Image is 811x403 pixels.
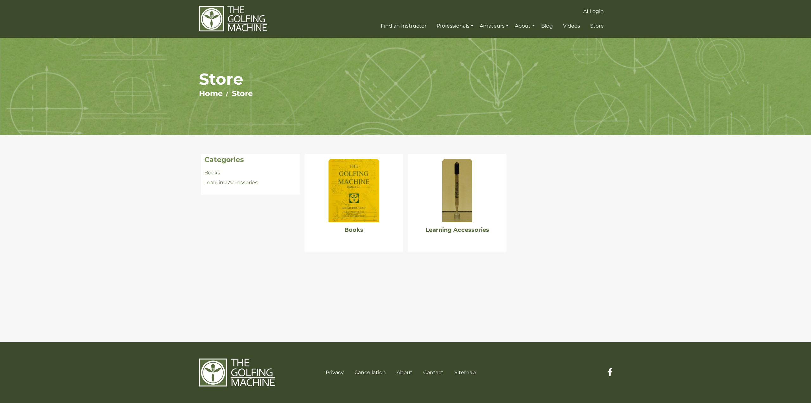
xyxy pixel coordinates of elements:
[199,89,223,98] a: Home
[582,6,605,17] a: AI Login
[354,369,386,375] a: Cancellation
[204,179,258,185] a: Learning Accessories
[344,226,363,233] a: Books
[423,369,444,375] a: Contact
[425,226,489,233] a: Learning Accessories
[590,23,604,29] span: Store
[199,69,612,89] h1: Store
[454,369,476,375] a: Sitemap
[561,20,582,32] a: Videos
[589,20,605,32] a: Store
[379,20,428,32] a: Find an Instructor
[563,23,580,29] span: Videos
[204,156,297,164] h4: Categories
[381,23,426,29] span: Find an Instructor
[541,23,553,29] span: Blog
[435,20,475,32] a: Professionals
[232,89,253,98] a: Store
[583,8,604,14] span: AI Login
[540,20,554,32] a: Blog
[513,20,536,32] a: About
[478,20,510,32] a: Amateurs
[397,369,412,375] a: About
[204,170,220,176] a: Books
[326,369,344,375] a: Privacy
[199,6,267,32] img: The Golfing Machine
[199,358,275,387] img: The Golfing Machine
